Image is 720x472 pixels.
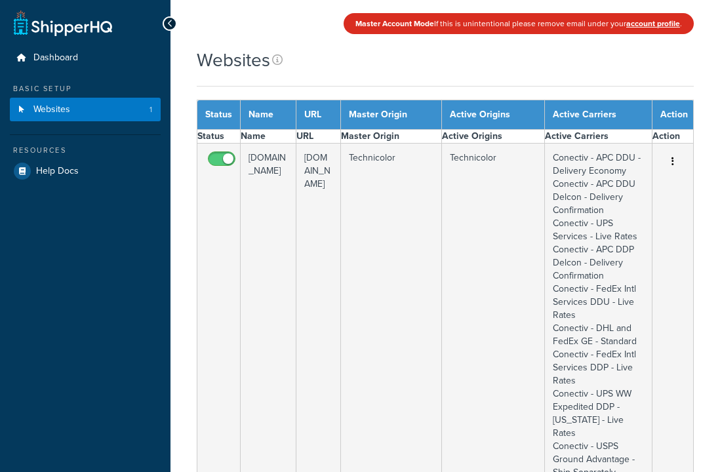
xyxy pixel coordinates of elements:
div: If this is unintentional please remove email under your . [344,13,694,34]
span: Dashboard [33,52,78,64]
span: 1 [150,104,152,115]
div: Basic Setup [10,83,161,94]
th: Active Origins [441,130,544,144]
th: Master Origin [341,130,441,144]
li: Websites [10,98,161,122]
a: account profile [626,18,680,29]
th: URL [296,100,341,130]
th: Active Carriers [544,130,652,144]
div: Resources [10,145,161,156]
th: Action [652,100,694,130]
th: Active Origins [441,100,544,130]
a: ShipperHQ Home [14,10,112,36]
strong: Master Account Mode [355,18,434,29]
a: Help Docs [10,159,161,183]
h1: Websites [197,47,270,73]
a: Dashboard [10,46,161,70]
th: Active Carriers [544,100,652,130]
th: Name [241,100,296,130]
th: Name [241,130,296,144]
span: Websites [33,104,70,115]
th: Status [197,100,241,130]
th: Status [197,130,241,144]
th: Master Origin [341,100,441,130]
span: Help Docs [36,166,79,177]
a: Websites 1 [10,98,161,122]
th: URL [296,130,341,144]
th: Action [652,130,694,144]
